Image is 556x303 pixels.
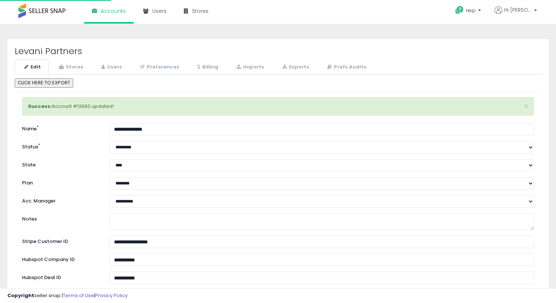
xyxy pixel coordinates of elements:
[15,60,49,75] a: Edit
[17,141,104,151] label: Status
[524,102,528,110] button: ×
[495,6,537,23] a: Hi [PERSON_NAME]
[22,97,534,116] div: Account #12660 updated!
[188,60,226,75] a: Billing
[131,60,187,75] a: Preferences
[17,195,104,205] label: Acc. Manager
[92,60,130,75] a: Users
[101,7,126,15] span: Accounts
[28,103,52,110] strong: Success:
[455,6,464,15] i: Get Help
[318,60,374,75] a: Prefs Audits
[63,292,94,299] a: Terms of Use
[17,254,104,263] label: Hubspot Company ID
[95,292,128,299] a: Privacy Policy
[15,78,73,88] button: CLICK HERE TO EXPORT
[227,60,272,75] a: Imports
[17,213,104,223] label: Notes
[273,60,317,75] a: Exports
[7,292,34,299] strong: Copyright
[17,177,104,187] label: Plan
[49,60,91,75] a: Stores
[7,292,128,299] div: seller snap | |
[17,272,104,281] label: Hubspot Deal ID
[17,159,104,169] label: State
[152,7,167,15] span: Users
[17,123,104,133] label: Name
[17,236,104,245] label: Stripe Customer ID
[466,7,476,14] span: Help
[192,7,208,15] span: Stores
[504,6,532,14] span: Hi [PERSON_NAME]
[15,46,541,56] h2: Levani Partners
